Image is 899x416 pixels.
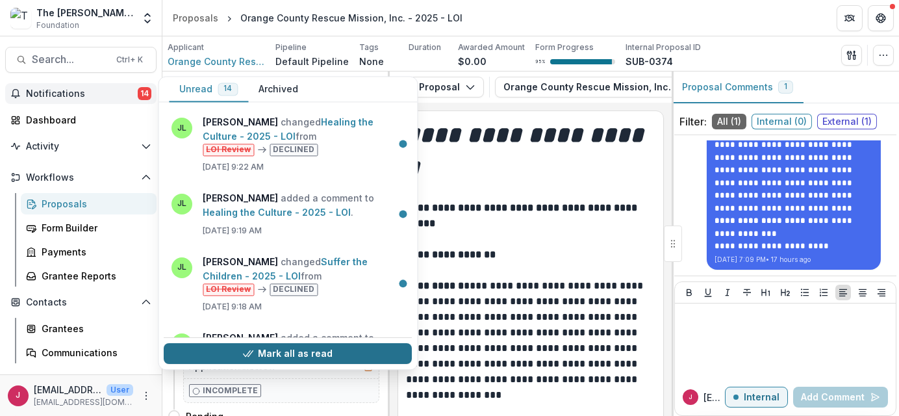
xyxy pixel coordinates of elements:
[203,115,404,156] p: changed from
[203,255,404,296] p: changed from
[34,396,133,408] p: [EMAIL_ADDRESS][DOMAIN_NAME]
[835,285,851,300] button: Align Left
[700,285,716,300] button: Underline
[42,221,146,235] div: Form Builder
[679,114,707,129] p: Filter:
[10,8,31,29] img: The Bolick Foundation
[837,5,863,31] button: Partners
[34,383,101,396] p: [EMAIL_ADDRESS][DOMAIN_NAME]
[168,55,265,68] a: Orange County Rescue Mission, Inc.
[42,346,146,359] div: Communications
[248,77,309,102] button: Archived
[203,116,374,142] a: Healing the Culture - 2025 - LOI
[715,255,873,265] p: [DATE] 7:09 PM • 17 hours ago
[359,42,379,53] p: Tags
[778,285,793,300] button: Heading 2
[758,285,774,300] button: Heading 1
[21,318,157,339] a: Grantees
[203,191,404,220] p: added a comment to .
[752,114,812,129] span: Internal ( 0 )
[744,392,779,403] p: Internal
[725,387,788,408] button: Internal
[868,5,894,31] button: Get Help
[359,55,384,68] p: None
[816,285,831,300] button: Ordered List
[874,285,889,300] button: Align Right
[21,193,157,214] a: Proposals
[275,55,349,68] p: Default Pipeline
[458,42,525,53] p: Awarded Amount
[168,8,223,27] a: Proposals
[240,11,462,25] div: Orange County Rescue Mission, Inc. - 2025 - LOI
[26,88,138,99] span: Notifications
[535,57,545,66] p: 95 %
[395,77,484,97] button: Proposal
[173,11,218,25] div: Proposals
[275,42,307,53] p: Pipeline
[5,83,157,104] button: Notifications14
[114,53,146,67] div: Ctrl + K
[672,71,804,103] button: Proposal Comments
[168,42,204,53] p: Applicant
[36,6,133,19] div: The [PERSON_NAME] Foundation
[42,245,146,259] div: Payments
[138,388,154,404] button: More
[703,391,725,404] p: [EMAIL_ADDRESS][DOMAIN_NAME]
[793,387,888,408] button: Add Comment
[535,42,594,53] p: Form Progress
[626,55,673,68] p: SUB-0374
[42,269,146,283] div: Grantee Reports
[855,285,870,300] button: Align Center
[107,384,133,396] p: User
[26,297,136,308] span: Contacts
[203,331,404,359] p: added a comment to .
[203,385,258,396] p: Incomplete
[5,369,157,389] button: Open Data & Reporting
[689,394,692,400] div: jcline@bolickfoundation.org
[626,42,701,53] p: Internal Proposal ID
[36,19,79,31] span: Foundation
[495,77,769,97] button: Orange County Rescue Mission, Inc. - 2025 - LOI
[797,285,813,300] button: Bullet List
[681,285,697,300] button: Bold
[21,342,157,363] a: Communications
[16,391,21,400] div: jcline@bolickfoundation.org
[21,217,157,239] a: Form Builder
[138,5,157,31] button: Open entity switcher
[203,256,368,281] a: Suffer the Children - 2025 - LOI
[5,292,157,313] button: Open Contacts
[42,197,146,211] div: Proposals
[169,77,248,102] button: Unread
[21,241,157,263] a: Payments
[720,285,735,300] button: Italicize
[712,114,746,129] span: All ( 1 )
[5,109,157,131] a: Dashboard
[26,141,136,152] span: Activity
[26,172,136,183] span: Workflows
[784,82,787,91] span: 1
[21,265,157,287] a: Grantee Reports
[5,136,157,157] button: Open Activity
[26,113,146,127] div: Dashboard
[26,374,136,385] span: Data & Reporting
[817,114,877,129] span: External ( 1 )
[138,87,151,100] span: 14
[42,322,146,335] div: Grantees
[203,207,351,218] a: Healing the Culture - 2025 - LOI
[168,8,468,27] nav: breadcrumb
[458,55,487,68] p: $0.00
[164,343,412,364] button: Mark all as read
[223,84,232,94] span: 14
[409,42,441,53] p: Duration
[5,167,157,188] button: Open Workflows
[32,53,108,66] span: Search...
[5,47,157,73] button: Search...
[739,285,755,300] button: Strike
